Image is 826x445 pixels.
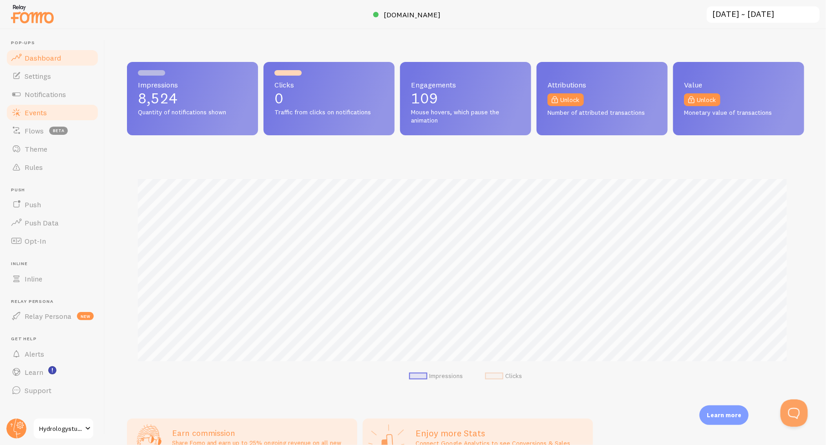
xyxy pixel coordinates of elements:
[5,232,99,250] a: Opt-In
[48,366,56,374] svg: <p>Watch New Feature Tutorials!</p>
[25,218,59,227] span: Push Data
[11,299,99,305] span: Relay Persona
[5,270,99,288] a: Inline
[547,81,657,88] span: Attributions
[138,108,247,117] span: Quantity of notifications shown
[25,163,43,172] span: Rules
[25,349,44,358] span: Alerts
[547,109,657,117] span: Number of attributed transactions
[25,108,47,117] span: Events
[5,381,99,399] a: Support
[416,427,588,439] h2: Enjoy more Stats
[684,93,720,106] a: Unlock
[11,261,99,267] span: Inline
[11,187,99,193] span: Push
[25,200,41,209] span: Push
[780,399,808,427] iframe: Help Scout Beacon - Open
[49,127,68,135] span: beta
[25,90,66,99] span: Notifications
[274,108,384,117] span: Traffic from clicks on notifications
[11,40,99,46] span: Pop-ups
[409,372,463,380] li: Impressions
[25,386,51,395] span: Support
[5,122,99,140] a: Flows beta
[274,81,384,88] span: Clicks
[77,312,94,320] span: new
[25,53,61,62] span: Dashboard
[25,126,44,135] span: Flows
[5,67,99,85] a: Settings
[25,274,42,283] span: Inline
[411,91,520,106] p: 109
[25,312,71,321] span: Relay Persona
[411,81,520,88] span: Engagements
[5,85,99,103] a: Notifications
[274,91,384,106] p: 0
[5,345,99,363] a: Alerts
[485,372,522,380] li: Clicks
[5,214,99,232] a: Push Data
[5,158,99,176] a: Rules
[33,418,94,440] a: Hydrologystudio
[172,428,352,438] h3: Earn commission
[684,81,793,88] span: Value
[411,108,520,124] span: Mouse hovers, which pause the animation
[10,2,55,26] img: fomo-relay-logo-orange.svg
[138,81,247,88] span: Impressions
[5,103,99,122] a: Events
[11,336,99,342] span: Get Help
[684,109,793,117] span: Monetary value of transactions
[547,93,584,106] a: Unlock
[5,195,99,214] a: Push
[699,405,749,425] div: Learn more
[39,423,82,434] span: Hydrologystudio
[25,236,46,246] span: Opt-In
[138,91,247,106] p: 8,524
[5,140,99,158] a: Theme
[25,144,47,153] span: Theme
[707,411,741,419] p: Learn more
[5,363,99,381] a: Learn
[5,307,99,325] a: Relay Persona new
[5,49,99,67] a: Dashboard
[25,368,43,377] span: Learn
[25,72,51,81] span: Settings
